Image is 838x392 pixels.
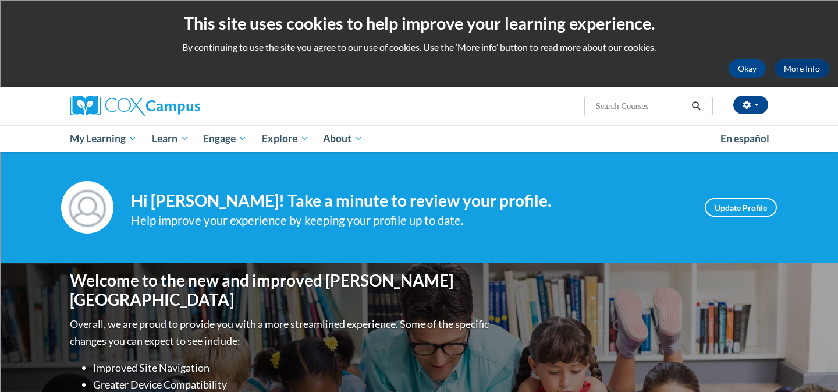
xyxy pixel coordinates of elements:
[688,99,705,113] button: Search
[262,132,308,146] span: Explore
[52,125,786,152] div: Main menu
[152,132,189,146] span: Learn
[595,99,688,113] input: Search Courses
[791,345,829,383] iframe: Button to launch messaging window
[62,125,144,152] a: My Learning
[196,125,254,152] a: Engage
[254,125,316,152] a: Explore
[316,125,371,152] a: About
[70,96,291,116] a: Cox Campus
[70,132,137,146] span: My Learning
[691,102,702,111] i: 
[713,126,777,151] a: En español
[144,125,196,152] a: Learn
[70,96,200,116] img: Cox Campus
[323,132,363,146] span: About
[720,132,769,144] span: En español
[203,132,247,146] span: Engage
[733,96,768,114] button: Account Settings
